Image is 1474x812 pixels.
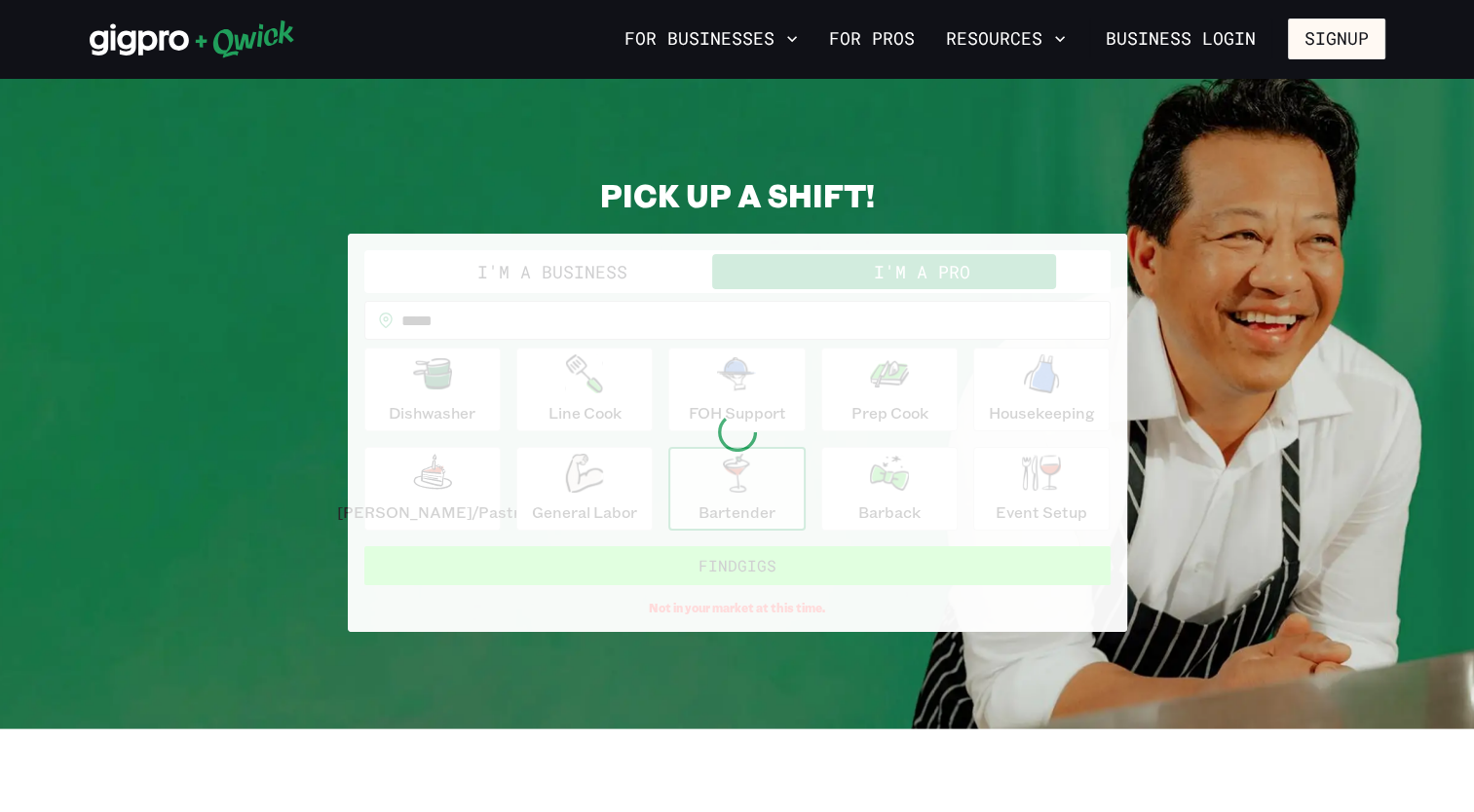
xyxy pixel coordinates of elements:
[1288,18,1385,59] button: Signup
[938,22,1074,55] button: Resources
[1089,18,1272,59] a: Business Login
[348,175,1127,214] h2: PICK UP A SHIFT!
[337,500,528,524] p: [PERSON_NAME]/Pastry
[821,22,923,55] a: For Pros
[617,22,806,55] button: For Businesses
